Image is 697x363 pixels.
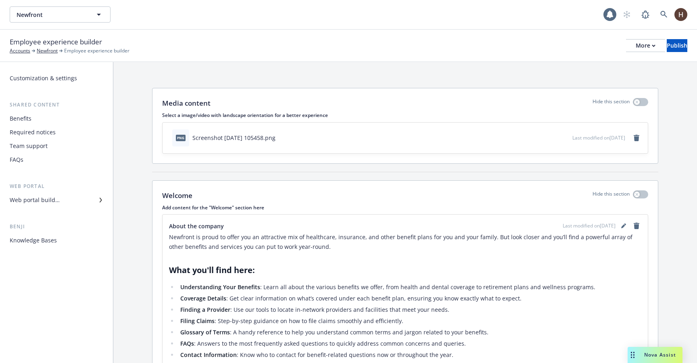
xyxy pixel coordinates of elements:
span: png [176,135,186,141]
a: Benefits [6,112,106,125]
span: Last modified on [DATE] [572,134,625,141]
strong: Contact Information [180,351,237,359]
p: Hide this section [593,98,630,108]
button: preview file [562,134,569,142]
a: Team support [6,140,106,152]
img: photo [674,8,687,21]
a: Accounts [10,47,30,54]
div: Knowledge Bases [10,234,57,247]
li: : Step-by-step guidance on how to file claims smoothly and efficiently. [178,316,641,326]
span: Last modified on [DATE] [563,222,616,229]
a: Start snowing [619,6,635,23]
a: Required notices [6,126,106,139]
span: Employee experience builder [64,47,129,54]
div: Drag to move [628,347,638,363]
p: Media content [162,98,211,108]
button: download file [549,134,555,142]
strong: Filing Claims [180,317,215,325]
p: Select a image/video with landscape orientation for a better experience [162,112,648,119]
a: Report a Bug [637,6,653,23]
span: Nova Assist [644,351,676,358]
p: Hide this section [593,190,630,201]
div: Team support [10,140,48,152]
h2: What you'll find here: [169,265,641,276]
div: More [636,40,655,52]
strong: Finding a Provider [180,306,230,313]
div: Customization & settings [10,72,77,85]
button: More [626,39,665,52]
div: Web portal builder [10,194,60,207]
button: Publish [667,39,687,52]
div: Shared content [6,101,106,109]
div: Benefits [10,112,31,125]
div: Benji [6,223,106,231]
button: Newfront [10,6,111,23]
div: Screenshot [DATE] 105458.png [192,134,275,142]
a: Customization & settings [6,72,106,85]
div: FAQs [10,153,23,166]
a: Knowledge Bases [6,234,106,247]
p: Add content for the "Welcome" section here [162,204,648,211]
strong: FAQs [180,340,194,347]
li: : Use our tools to locate in-network providers and facilities that meet your needs. [178,305,641,315]
button: Nova Assist [628,347,682,363]
li: : Answers to the most frequently asked questions to quickly address common concerns and queries. [178,339,641,348]
li: : A handy reference to help you understand common terms and jargon related to your benefits. [178,328,641,337]
a: FAQs [6,153,106,166]
li: : Get clear information on what’s covered under each benefit plan, ensuring you know exactly what... [178,294,641,303]
strong: Coverage Details [180,294,226,302]
a: Search [656,6,672,23]
a: remove [632,221,641,231]
li: : Know who to contact for benefit-related questions now or throughout the year. [178,350,641,360]
div: Web portal [6,182,106,190]
div: Required notices [10,126,56,139]
strong: Glossary of Terms [180,328,230,336]
a: remove [632,133,641,143]
li: : Learn all about the various benefits we offer, from health and dental coverage to retirement pl... [178,282,641,292]
p: Welcome [162,190,192,201]
span: Employee experience builder [10,37,102,47]
a: Web portal builder [6,194,106,207]
div: Publish [667,40,687,52]
span: Newfront [17,10,86,19]
a: editPencil [619,221,628,231]
a: Newfront [37,47,58,54]
span: About the company [169,222,224,230]
p: Newfront is proud to offer you an attractive mix of healthcare, insurance, and other benefit plan... [169,232,641,252]
strong: Understanding Your Benefits [180,283,260,291]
